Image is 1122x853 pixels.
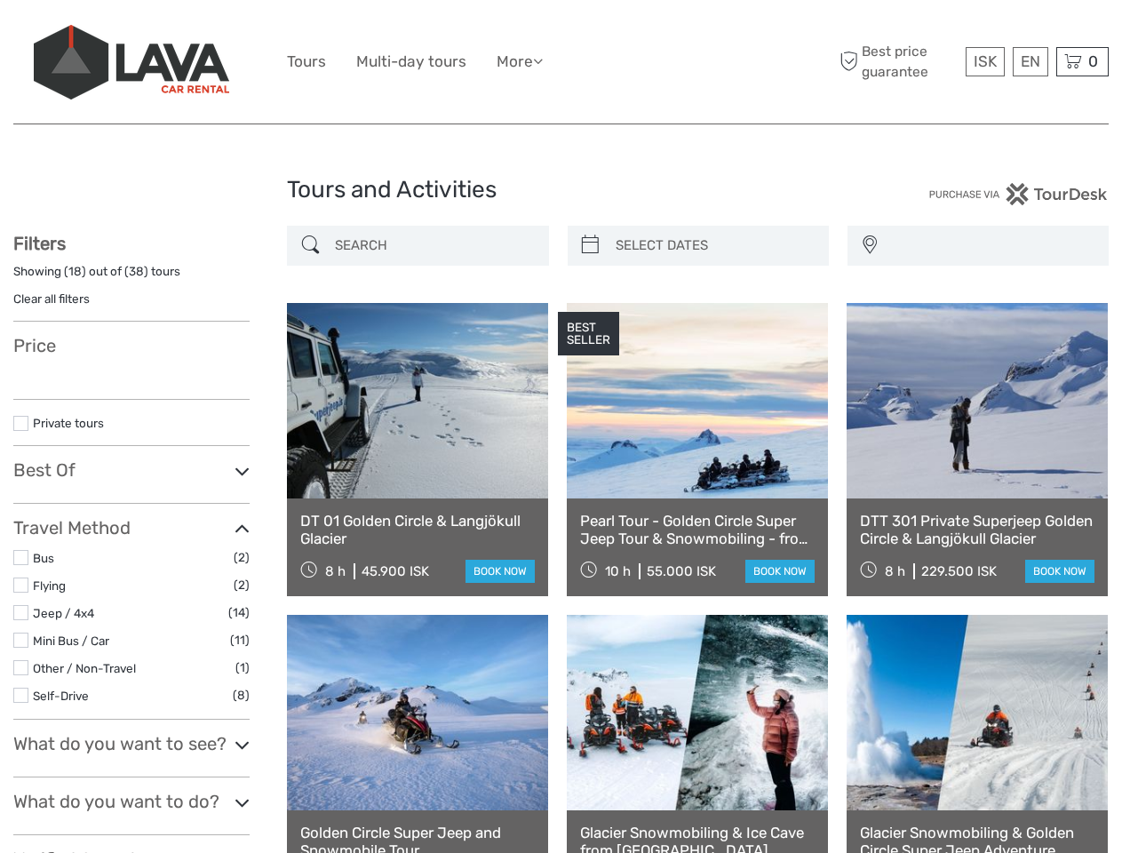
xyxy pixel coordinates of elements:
[1086,52,1101,70] span: 0
[33,416,104,430] a: Private tours
[13,335,250,356] h3: Price
[13,233,66,254] strong: Filters
[287,176,835,204] h1: Tours and Activities
[745,560,815,583] a: book now
[33,578,66,593] a: Flying
[33,551,54,565] a: Bus
[234,575,250,595] span: (2)
[13,733,250,754] h3: What do you want to see?
[13,263,250,291] div: Showing ( ) out of ( ) tours
[362,563,429,579] div: 45.900 ISK
[974,52,997,70] span: ISK
[558,312,619,356] div: BEST SELLER
[129,263,144,280] label: 38
[230,630,250,650] span: (11)
[921,563,997,579] div: 229.500 ISK
[13,791,250,812] h3: What do you want to do?
[228,602,250,623] span: (14)
[33,634,109,648] a: Mini Bus / Car
[928,183,1109,205] img: PurchaseViaTourDesk.png
[68,263,82,280] label: 18
[580,512,815,548] a: Pearl Tour - Golden Circle Super Jeep Tour & Snowmobiling - from [GEOGRAPHIC_DATA]
[34,25,229,100] img: 523-13fdf7b0-e410-4b32-8dc9-7907fc8d33f7_logo_big.jpg
[1013,47,1048,76] div: EN
[33,661,136,675] a: Other / Non-Travel
[885,563,905,579] span: 8 h
[235,658,250,678] span: (1)
[609,230,820,261] input: SELECT DATES
[325,563,346,579] span: 8 h
[605,563,631,579] span: 10 h
[647,563,716,579] div: 55.000 ISK
[1025,560,1094,583] a: book now
[356,49,466,75] a: Multi-day tours
[233,685,250,706] span: (8)
[13,291,90,306] a: Clear all filters
[13,517,250,538] h3: Travel Method
[33,689,89,703] a: Self-Drive
[497,49,543,75] a: More
[328,230,539,261] input: SEARCH
[466,560,535,583] a: book now
[287,49,326,75] a: Tours
[835,42,961,81] span: Best price guarantee
[234,547,250,568] span: (2)
[13,459,250,481] h3: Best Of
[300,512,535,548] a: DT 01 Golden Circle & Langjökull Glacier
[860,512,1094,548] a: DTT 301 Private Superjeep Golden Circle & Langjökull Glacier
[33,606,94,620] a: Jeep / 4x4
